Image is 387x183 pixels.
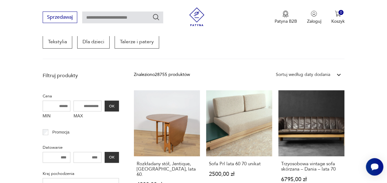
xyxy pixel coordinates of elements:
[134,71,190,78] div: Znaleziono 28755 produktów
[209,171,269,177] p: 2500,00 zł
[52,129,69,136] p: Promocja
[187,7,206,26] img: Patyna - sklep z meblami i dekoracjami vintage
[281,161,342,172] h3: Trzyosobowa vintage sofa skórzana – Dania – lata 70
[137,161,197,177] h3: Rozkładany stół, Jentique, [GEOGRAPHIC_DATA], lata 60.
[152,13,160,21] button: Szukaj
[43,144,119,151] p: Datowanie
[43,16,77,20] a: Sprzedawaj
[366,158,383,176] iframe: Smartsupp widget button
[307,11,321,24] button: Zaloguj
[281,177,342,182] p: 6795,00 zł
[73,111,101,121] label: MAX
[335,11,341,17] img: Ikona koszyka
[338,10,344,15] div: 0
[209,161,269,167] h3: Sofa Prl lata 60 70 unikat
[331,18,344,24] p: Koszyk
[274,11,297,24] button: Patyna B2B
[43,12,77,23] button: Sprzedawaj
[274,11,297,24] a: Ikona medaluPatyna B2B
[274,18,297,24] p: Patyna B2B
[105,101,119,111] button: OK
[115,35,159,49] a: Talerze i patery
[77,35,110,49] a: Dla dzieci
[276,71,330,78] div: Sortuj według daty dodania
[282,11,289,17] img: Ikona medalu
[43,93,119,100] p: Cena
[307,18,321,24] p: Zaloguj
[43,170,119,177] p: Kraj pochodzenia
[43,111,71,121] label: MIN
[331,11,344,24] button: 0Koszyk
[311,11,317,17] img: Ikonka użytkownika
[43,35,72,49] a: Tekstylia
[105,152,119,163] button: OK
[43,72,119,79] p: Filtruj produkty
